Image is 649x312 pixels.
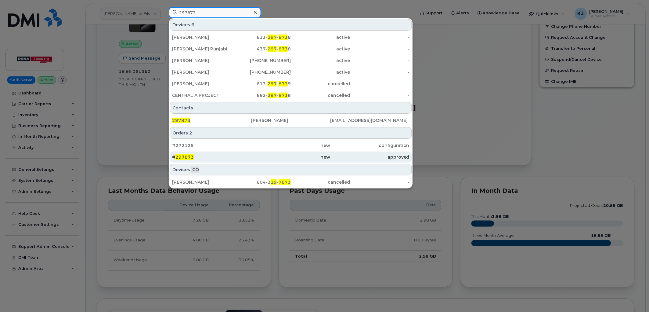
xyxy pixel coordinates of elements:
[271,179,277,185] span: 29
[232,46,291,52] div: 437- - 8
[170,43,412,54] a: [PERSON_NAME] Punjabi437-297-8738active-
[291,179,350,185] div: cancelled
[268,35,277,40] span: 297
[330,117,409,123] div: [EMAIL_ADDRESS][DOMAIN_NAME]
[251,117,330,123] div: [PERSON_NAME]
[232,69,291,75] div: [PHONE_NUMBER]
[279,46,288,52] span: 873
[170,127,412,139] div: Orders
[169,7,261,18] input: Find something...
[191,22,194,28] span: 6
[291,81,350,87] div: cancelled
[170,19,412,31] div: Devices
[170,177,412,188] a: [PERSON_NAME]604-329-7873cancelled-
[172,92,232,98] div: CENTRAL A PROJECT
[350,92,410,98] div: -
[350,69,410,75] div: -
[350,34,410,40] div: -
[291,92,350,98] div: cancelled
[172,46,232,52] div: [PERSON_NAME] Punjabi
[350,57,410,64] div: -
[279,81,288,86] span: 873
[172,34,232,40] div: [PERSON_NAME]
[172,142,251,149] div: #272125
[268,46,277,52] span: 297
[170,90,412,101] a: CENTRAL A PROJECT682-297-8738cancelled-
[251,154,330,160] div: new
[170,102,412,114] div: Contacts
[170,140,412,151] a: #272125newconfiguration
[172,154,251,160] div: #
[172,81,232,87] div: [PERSON_NAME]
[330,142,409,149] div: configuration
[279,35,288,40] span: 873
[170,55,412,66] a: [PERSON_NAME][PHONE_NUMBER]active-
[279,179,291,185] span: 7873
[170,78,412,89] a: [PERSON_NAME]613-297-8739cancelled-
[232,179,291,185] div: 604-3 -
[232,57,291,64] div: [PHONE_NUMBER]
[268,93,277,98] span: 297
[170,164,412,175] div: Devices
[232,92,291,98] div: 682- - 8
[189,130,192,136] span: 2
[170,152,412,163] a: #297873newapproved
[291,57,350,64] div: active
[291,69,350,75] div: active
[232,81,291,87] div: 613- - 9
[279,93,288,98] span: 873
[350,179,410,185] div: -
[350,46,410,52] div: -
[172,179,232,185] div: [PERSON_NAME]
[330,154,409,160] div: approved
[170,32,412,43] a: [PERSON_NAME]613-297-8738active-
[350,81,410,87] div: -
[251,142,330,149] div: new
[291,46,350,52] div: active
[172,118,190,123] span: 297873
[172,69,232,75] div: [PERSON_NAME]
[172,57,232,64] div: [PERSON_NAME]
[191,167,199,173] span: .CO
[170,115,412,126] a: 297873[PERSON_NAME][EMAIL_ADDRESS][DOMAIN_NAME]
[170,67,412,78] a: [PERSON_NAME][PHONE_NUMBER]active-
[268,81,277,86] span: 297
[291,34,350,40] div: active
[232,34,291,40] div: 613- - 8
[175,154,194,160] span: 297873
